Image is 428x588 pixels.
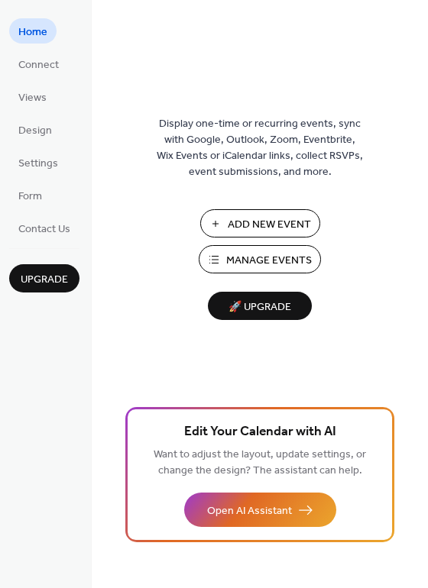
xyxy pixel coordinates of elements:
[208,292,312,320] button: 🚀 Upgrade
[9,183,51,208] a: Form
[184,493,336,527] button: Open AI Assistant
[9,264,79,292] button: Upgrade
[9,215,79,241] a: Contact Us
[157,116,363,180] span: Display one-time or recurring events, sync with Google, Outlook, Zoom, Eventbrite, Wix Events or ...
[21,272,68,288] span: Upgrade
[18,90,47,106] span: Views
[18,24,47,40] span: Home
[18,123,52,139] span: Design
[154,444,366,481] span: Want to adjust the layout, update settings, or change the design? The assistant can help.
[199,245,321,273] button: Manage Events
[9,51,68,76] a: Connect
[18,221,70,237] span: Contact Us
[18,156,58,172] span: Settings
[228,217,311,233] span: Add New Event
[18,57,59,73] span: Connect
[9,18,57,44] a: Home
[9,117,61,142] a: Design
[9,84,56,109] a: Views
[226,253,312,269] span: Manage Events
[217,297,303,318] span: 🚀 Upgrade
[200,209,320,237] button: Add New Event
[184,422,336,443] span: Edit Your Calendar with AI
[9,150,67,175] a: Settings
[18,189,42,205] span: Form
[207,503,292,519] span: Open AI Assistant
